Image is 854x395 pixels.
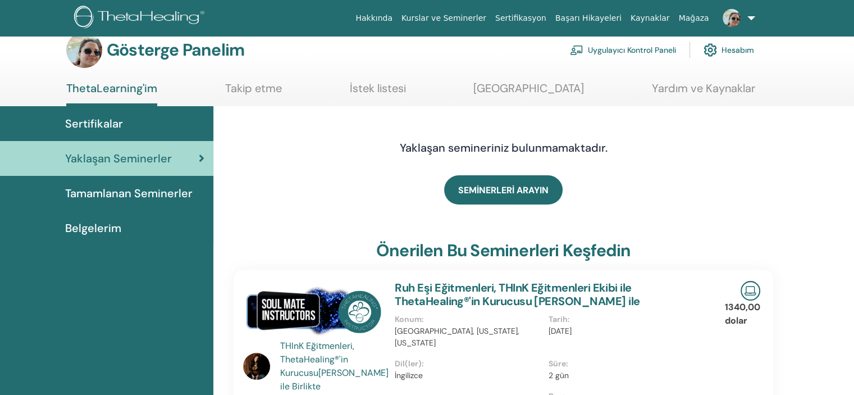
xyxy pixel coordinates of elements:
[65,221,121,235] font: Belgelerim
[422,358,424,369] font: :
[395,358,422,369] font: Dil(ler)
[107,39,244,61] font: Gösterge Panelim
[395,370,423,380] font: İngilizce
[570,38,676,62] a: Uygulayıcı Kontrol Paneli
[65,116,123,131] font: Sertifikalar
[551,8,626,29] a: Başarı Hikayeleri
[66,81,157,106] a: ThetaLearning'im
[723,9,741,27] img: default.jpg
[568,314,570,324] font: :
[652,81,755,96] font: Yardım ve Kaynaklar
[280,340,354,379] font: THInK Eğitmenleri, ThetaHealing®'in Kurucusu
[704,40,717,60] img: cog.svg
[350,81,406,103] a: İstek listesi
[397,8,491,29] a: Kurslar ve Seminerler
[225,81,282,103] a: Takip etme
[626,8,674,29] a: Kaynaklar
[280,367,389,392] font: [PERSON_NAME] ile Birlikte
[65,151,172,166] font: Yaklaşan Seminerler
[66,32,102,68] img: default.jpg
[225,81,282,96] font: Takip etme
[495,13,546,22] font: Sertifikasyon
[351,8,397,29] a: Hakkında
[74,6,208,31] img: logo.png
[458,184,549,196] font: SEMİNERLERİ ARAYIN
[395,314,422,324] font: Konum
[473,81,584,103] a: [GEOGRAPHIC_DATA]
[243,281,381,343] img: Ruh Eşi Eğitmenleri
[66,81,157,96] font: ThetaLearning'im
[721,46,754,56] font: Hesabım
[395,326,519,348] font: [GEOGRAPHIC_DATA], [US_STATE], [US_STATE]
[704,38,754,62] a: Hesabım
[674,8,713,29] a: Mağaza
[570,45,583,55] img: chalkboard-teacher.svg
[741,281,760,301] img: Canlı Çevrimiçi Seminer
[376,239,631,261] font: önerilen bu seminerleri keşfedin
[549,326,572,336] font: [DATE]
[65,186,193,201] font: Tamamlanan Seminerler
[280,339,384,393] a: THInK Eğitmenleri, ThetaHealing®'in Kurucusu[PERSON_NAME] ile Birlikte
[549,358,566,369] font: Süre
[491,8,551,29] a: Sertifikasyon
[555,13,622,22] font: Başarı Hikayeleri
[444,175,563,205] a: SEMİNERLERİ ARAYIN
[652,81,755,103] a: Yardım ve Kaynaklar
[395,280,640,308] a: Ruh Eşi Eğitmenleri, THInK Eğitmenleri Ekibi ile ThetaHealing®'in Kurucusu [PERSON_NAME] ile
[355,13,392,22] font: Hakkında
[350,81,406,96] font: İstek listesi
[400,140,608,155] font: Yaklaşan semineriniz bulunmamaktadır.
[473,81,584,96] font: [GEOGRAPHIC_DATA]
[566,358,568,369] font: :
[549,314,568,324] font: Tarih
[243,353,270,380] img: default.jpg
[588,46,676,56] font: Uygulayıcı Kontrol Paneli
[549,370,569,380] font: 2 gün
[401,13,486,22] font: Kurslar ve Seminerler
[631,13,670,22] font: Kaynaklar
[678,13,709,22] font: Mağaza
[725,301,760,326] font: 1340,00 dolar
[422,314,424,324] font: :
